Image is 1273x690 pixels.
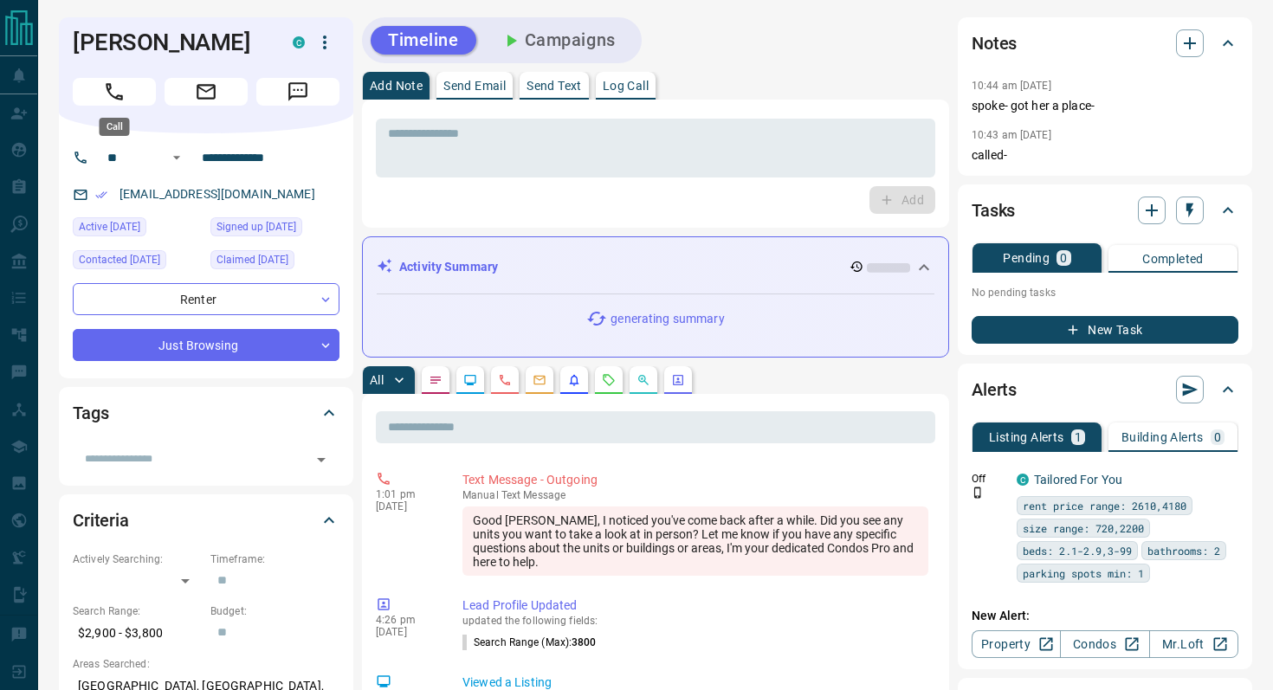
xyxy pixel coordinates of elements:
[462,489,499,501] span: manual
[73,603,202,619] p: Search Range:
[972,129,1051,141] p: 10:43 am [DATE]
[462,615,928,627] p: updated the following fields:
[100,118,130,136] div: Call
[216,218,296,235] span: Signed up [DATE]
[73,506,129,534] h2: Criteria
[483,26,633,55] button: Campaigns
[73,619,202,648] p: $2,900 - $3,800
[972,487,984,499] svg: Push Notification Only
[73,551,202,567] p: Actively Searching:
[1003,252,1050,264] p: Pending
[1023,542,1132,559] span: beds: 2.1-2.9,3-99
[73,78,156,106] span: Call
[210,217,339,242] div: Wed Mar 13 2024
[972,369,1238,410] div: Alerts
[1121,431,1204,443] p: Building Alerts
[972,376,1017,403] h2: Alerts
[216,251,288,268] span: Claimed [DATE]
[567,373,581,387] svg: Listing Alerts
[1023,564,1144,582] span: parking spots min: 1
[462,489,928,501] p: Text Message
[611,310,724,328] p: generating summary
[462,471,928,489] p: Text Message - Outgoing
[1075,431,1082,443] p: 1
[79,218,140,235] span: Active [DATE]
[73,217,202,242] div: Thu Oct 09 2025
[377,251,934,283] div: Activity Summary
[165,78,248,106] span: Email
[572,636,596,648] span: 3800
[636,373,650,387] svg: Opportunities
[671,373,685,387] svg: Agent Actions
[972,190,1238,231] div: Tasks
[1060,630,1149,658] a: Condos
[972,471,1006,487] p: Off
[972,29,1017,57] h2: Notes
[210,603,339,619] p: Budget:
[972,146,1238,164] p: called-
[73,29,267,56] h1: [PERSON_NAME]
[1023,519,1144,537] span: size range: 720,2200
[972,630,1061,658] a: Property
[256,78,339,106] span: Message
[376,626,436,638] p: [DATE]
[498,373,512,387] svg: Calls
[972,316,1238,344] button: New Task
[1147,542,1220,559] span: bathrooms: 2
[73,399,108,427] h2: Tags
[1060,252,1067,264] p: 0
[73,500,339,541] div: Criteria
[370,374,384,386] p: All
[293,36,305,48] div: condos.ca
[1023,497,1186,514] span: rent price range: 2610,4180
[95,189,107,201] svg: Email Verified
[462,635,597,650] p: Search Range (Max) :
[462,506,928,576] div: Good [PERSON_NAME], I noticed you've come back after a while. Did you see any units you want to t...
[972,80,1051,92] p: 10:44 am [DATE]
[210,250,339,274] div: Sun Oct 06 2024
[376,500,436,513] p: [DATE]
[1034,473,1122,487] a: Tailored For You
[463,373,477,387] svg: Lead Browsing Activity
[527,80,582,92] p: Send Text
[989,431,1064,443] p: Listing Alerts
[602,373,616,387] svg: Requests
[376,614,436,626] p: 4:26 pm
[399,258,498,276] p: Activity Summary
[210,551,339,567] p: Timeframe:
[972,280,1238,306] p: No pending tasks
[120,187,315,201] a: [EMAIL_ADDRESS][DOMAIN_NAME]
[376,488,436,500] p: 1:01 pm
[73,283,339,315] div: Renter
[533,373,546,387] svg: Emails
[309,448,333,472] button: Open
[1142,253,1204,265] p: Completed
[429,373,443,387] svg: Notes
[1149,630,1238,658] a: Mr.Loft
[370,80,423,92] p: Add Note
[166,147,187,168] button: Open
[371,26,476,55] button: Timeline
[972,197,1015,224] h2: Tasks
[79,251,160,268] span: Contacted [DATE]
[603,80,649,92] p: Log Call
[73,250,202,274] div: Fri Oct 10 2025
[73,392,339,434] div: Tags
[73,656,339,672] p: Areas Searched:
[73,329,339,361] div: Just Browsing
[1214,431,1221,443] p: 0
[443,80,506,92] p: Send Email
[972,23,1238,64] div: Notes
[462,596,928,615] p: Lead Profile Updated
[972,607,1238,625] p: New Alert:
[972,97,1238,115] p: spoke- got her a place-
[1017,474,1029,486] div: condos.ca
